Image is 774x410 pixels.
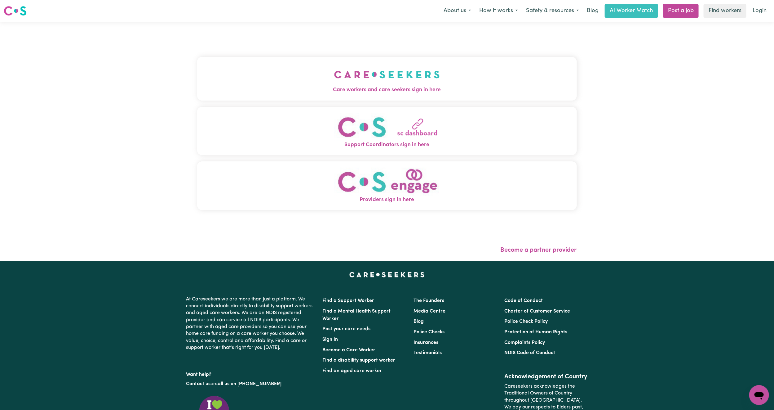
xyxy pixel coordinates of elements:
span: Support Coordinators sign in here [197,141,577,149]
a: call us on [PHONE_NUMBER] [215,381,282,386]
a: Sign In [323,337,338,342]
a: Become a partner provider [501,247,577,253]
iframe: Button to launch messaging window, conversation in progress [749,385,769,405]
a: Blog [583,4,602,18]
p: At Careseekers we are more than just a platform. We connect individuals directly to disability su... [186,293,315,354]
button: How it works [475,4,522,17]
a: Become a Care Worker [323,348,376,353]
a: Code of Conduct [504,298,543,303]
a: Find an aged care worker [323,368,382,373]
a: Find a Mental Health Support Worker [323,309,391,321]
a: Careseekers home page [349,272,425,277]
button: Providers sign in here [197,161,577,210]
img: Careseekers logo [4,5,27,16]
h2: Acknowledgement of Country [504,373,588,381]
a: Careseekers logo [4,4,27,18]
p: Want help? [186,369,315,378]
span: Providers sign in here [197,196,577,204]
a: Charter of Customer Service [504,309,570,314]
a: Find workers [704,4,746,18]
a: Post your care needs [323,327,371,331]
a: Login [749,4,770,18]
a: Contact us [186,381,211,386]
a: Police Check Policy [504,319,548,324]
button: About us [440,4,475,17]
a: NDIS Code of Conduct [504,350,555,355]
a: Find a disability support worker [323,358,396,363]
a: The Founders [414,298,444,303]
a: Protection of Human Rights [504,330,567,335]
a: Find a Support Worker [323,298,374,303]
button: Support Coordinators sign in here [197,107,577,155]
a: Post a job [663,4,699,18]
a: Testimonials [414,350,442,355]
button: Care workers and care seekers sign in here [197,57,577,100]
button: Safety & resources [522,4,583,17]
a: AI Worker Match [605,4,658,18]
a: Media Centre [414,309,445,314]
a: Blog [414,319,424,324]
a: Insurances [414,340,438,345]
p: or [186,378,315,390]
a: Complaints Policy [504,340,545,345]
span: Care workers and care seekers sign in here [197,86,577,94]
a: Police Checks [414,330,444,335]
